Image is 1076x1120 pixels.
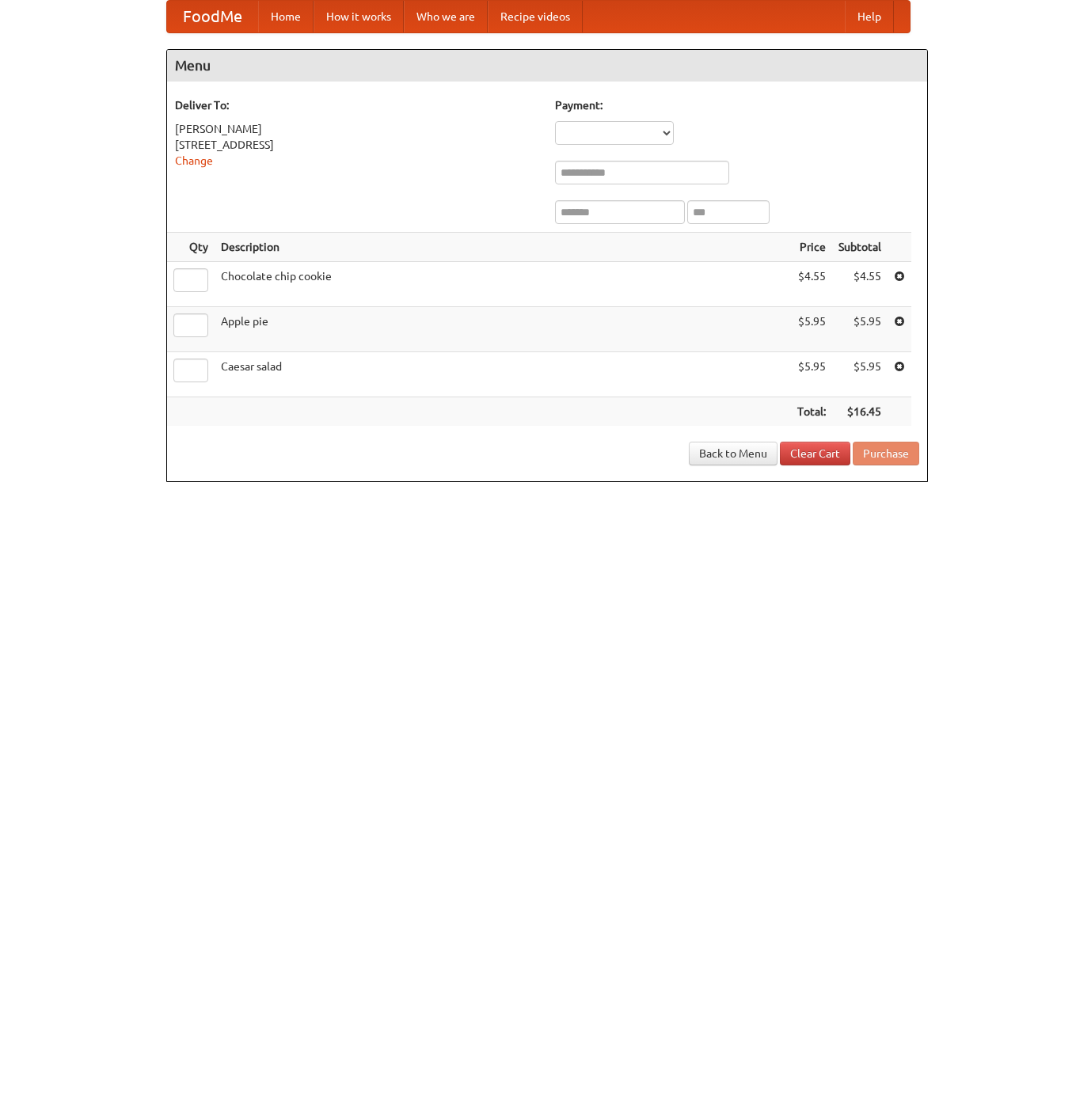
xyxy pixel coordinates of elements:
[780,442,850,465] a: Clear Cart
[853,442,919,465] button: Purchase
[791,307,832,352] td: $5.95
[832,352,888,397] td: $5.95
[555,97,919,113] h5: Payment:
[175,154,213,167] a: Change
[167,50,927,82] h4: Menu
[258,1,314,32] a: Home
[215,307,791,352] td: Apple pie
[314,1,404,32] a: How it works
[832,233,888,262] th: Subtotal
[175,137,539,153] div: [STREET_ADDRESS]
[791,352,832,397] td: $5.95
[175,97,539,113] h5: Deliver To:
[689,442,778,465] a: Back to Menu
[215,352,791,397] td: Caesar salad
[167,233,215,262] th: Qty
[404,1,488,32] a: Who we are
[832,262,888,307] td: $4.55
[791,397,832,427] th: Total:
[832,397,888,427] th: $16.45
[488,1,583,32] a: Recipe videos
[791,233,832,262] th: Price
[175,121,539,137] div: [PERSON_NAME]
[167,1,258,32] a: FoodMe
[845,1,894,32] a: Help
[215,262,791,307] td: Chocolate chip cookie
[791,262,832,307] td: $4.55
[832,307,888,352] td: $5.95
[215,233,791,262] th: Description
